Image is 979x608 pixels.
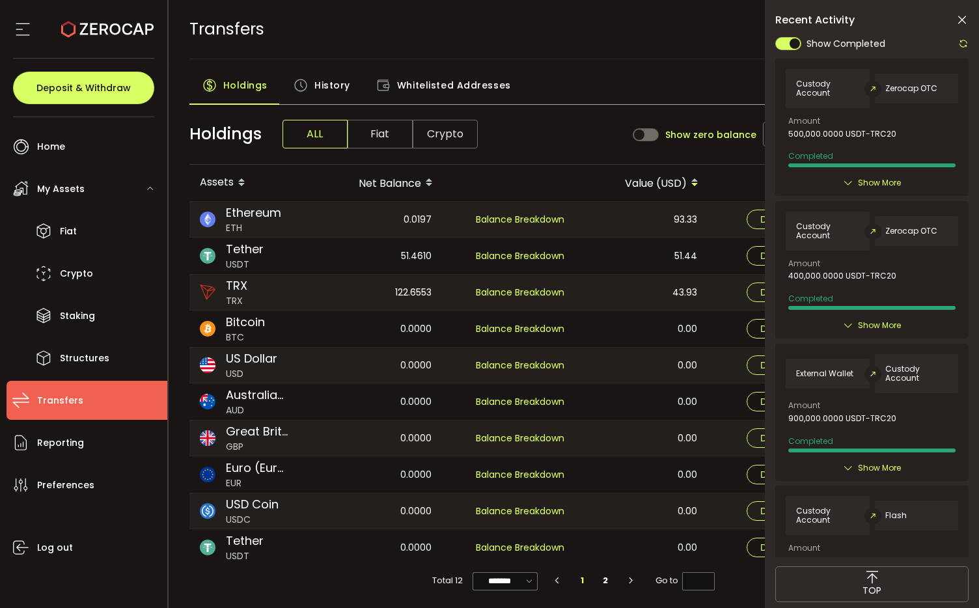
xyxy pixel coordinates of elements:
[747,428,805,448] button: Deposit
[200,430,215,446] img: gbp_portfolio.svg
[788,414,896,423] span: 900,000.0000 USDT-TRC20
[226,440,288,454] span: GBP
[226,204,281,221] span: Ethereum
[760,469,791,480] span: Deposit
[476,394,564,409] span: Balance Breakdown
[858,176,901,189] span: Show More
[200,212,215,227] img: eth_portfolio.svg
[189,172,310,194] div: Assets
[310,348,442,383] div: 0.0000
[747,283,805,302] button: Deposit
[476,322,564,337] span: Balance Breakdown
[37,391,83,410] span: Transfers
[200,357,215,373] img: usd_portfolio.svg
[788,557,853,566] span: 2,022,410.00 AUD
[226,404,288,417] span: AUD
[885,84,937,93] span: Zerocap OTC
[796,506,859,525] span: Custody Account
[576,383,708,420] div: 0.00
[310,383,442,420] div: 0.0000
[788,293,833,304] span: Completed
[747,538,805,557] button: Deposit
[189,122,262,146] span: Holdings
[226,549,264,563] span: USDT
[200,248,215,264] img: usdt_portfolio.svg
[576,275,708,310] div: 43.93
[576,172,709,194] div: Value (USD)
[226,477,288,490] span: EUR
[760,433,791,443] span: Deposit
[747,392,805,411] button: Deposit
[476,467,564,482] span: Balance Breakdown
[226,277,247,294] span: TRX
[60,264,93,283] span: Crypto
[310,275,442,310] div: 122.6553
[788,260,820,268] span: Amount
[788,130,896,139] span: 500,000.0000 USDT-TRC20
[788,435,833,447] span: Completed
[226,350,277,367] span: US Dollar
[310,456,442,493] div: 0.0000
[576,493,708,529] div: 0.00
[226,258,264,271] span: USDT
[858,462,901,475] span: Show More
[226,221,281,235] span: ETH
[476,249,564,262] span: Balance Breakdown
[226,240,264,258] span: Tether
[576,238,708,274] div: 51.44
[226,294,247,308] span: TRX
[36,83,131,92] span: Deposit & Withdraw
[200,394,215,409] img: aud_portfolio.svg
[13,72,154,104] button: Deposit & Withdraw
[348,120,413,148] span: Fiat
[747,246,805,266] button: Deposit
[37,434,84,452] span: Reporting
[788,271,896,281] span: 400,000.0000 USDT-TRC20
[576,202,708,237] div: 93.33
[747,210,805,229] button: Deposit
[397,72,511,98] span: Whitelisted Addresses
[760,324,791,334] span: Deposit
[885,365,948,383] span: Custody Account
[807,37,885,51] span: Show Completed
[788,150,833,161] span: Completed
[476,286,564,299] span: Balance Breakdown
[796,79,859,98] span: Custody Account
[760,542,791,553] span: Deposit
[594,572,617,590] li: 2
[576,421,708,456] div: 0.00
[788,544,820,552] span: Amount
[310,202,442,237] div: 0.0197
[200,284,215,300] img: trx_portfolio.png
[775,15,855,25] span: Recent Activity
[37,180,85,199] span: My Assets
[760,251,791,261] span: Deposit
[310,238,442,274] div: 51.4610
[747,355,805,375] button: Deposit
[310,311,442,347] div: 0.0000
[885,227,937,236] span: Zerocap OTC
[824,467,979,608] iframe: Chat Widget
[226,513,279,527] span: USDC
[476,431,564,446] span: Balance Breakdown
[223,72,268,98] span: Holdings
[310,172,443,194] div: Net Balance
[310,421,442,456] div: 0.0000
[226,459,288,477] span: Euro (European Monetary Unit)
[747,465,805,484] button: Deposit
[310,493,442,529] div: 0.0000
[858,319,901,332] span: Show More
[576,311,708,347] div: 0.00
[760,396,791,407] span: Deposit
[655,572,715,590] span: Go to
[476,504,564,519] span: Balance Breakdown
[200,321,215,337] img: btc_portfolio.svg
[413,120,478,148] span: Crypto
[796,369,853,378] span: External Wallet
[760,214,791,225] span: Deposit
[760,360,791,370] span: Deposit
[60,349,109,368] span: Structures
[747,319,805,339] button: Deposit
[788,402,820,409] span: Amount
